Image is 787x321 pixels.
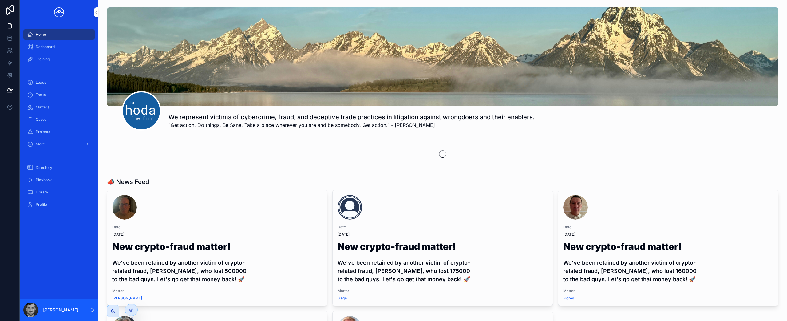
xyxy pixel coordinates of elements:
a: Playbook [23,174,95,185]
h4: We've been retained by another victim of crypto-related fraud, [PERSON_NAME], who lost 500000 to ... [112,258,322,283]
h1: New crypto-fraud matter! [563,242,773,254]
span: Matters [36,105,49,110]
a: Tasks [23,89,95,100]
h4: We've been retained by another victim of crypto-related fraud, [PERSON_NAME], who lost 175000 to ... [338,258,548,283]
a: Flores [563,296,574,301]
h4: We've been retained by another victim of crypto-related fraud, [PERSON_NAME], who lost 160000 to ... [563,258,773,283]
a: Cases [23,114,95,125]
div: scrollable content [20,25,98,218]
a: Matters [23,102,95,113]
a: Library [23,187,95,198]
span: Training [36,57,50,62]
a: Dashboard [23,41,95,52]
h1: We represent victims of cybercrime, fraud, and deceptive trade practices in litigation against wr... [168,113,535,121]
h1: New crypto-fraud matter! [112,242,322,254]
a: More [23,139,95,150]
span: [DATE] [563,232,773,237]
span: [DATE] [112,232,322,237]
span: Home [36,32,46,37]
span: Profile [36,202,47,207]
h1: New crypto-fraud matter! [338,242,548,254]
span: Playbook [36,177,52,182]
a: Leads [23,77,95,88]
span: Directory [36,165,52,170]
span: Date [338,225,548,230]
a: Projects [23,126,95,137]
span: More [36,142,45,147]
a: Gage [338,296,347,301]
span: "Get action. Do things. Be Sane. Take a place wherever you are and be somebody. Get action." - [P... [168,121,535,129]
a: Home [23,29,95,40]
span: Matter [112,288,322,293]
span: [DATE] [338,232,548,237]
span: Matter [563,288,773,293]
a: [PERSON_NAME] [112,296,142,301]
span: Dashboard [36,44,55,49]
span: Tasks [36,92,46,97]
span: Leads [36,80,46,85]
a: Training [23,54,95,65]
span: Date [112,225,322,230]
span: Date [563,225,773,230]
a: Profile [23,199,95,210]
a: Directory [23,162,95,173]
h1: 📣 News Feed [107,177,149,186]
span: Projects [36,129,50,134]
span: Library [36,190,48,195]
span: Matter [338,288,548,293]
span: Cases [36,117,46,122]
p: [PERSON_NAME] [43,307,78,313]
img: App logo [52,7,66,17]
